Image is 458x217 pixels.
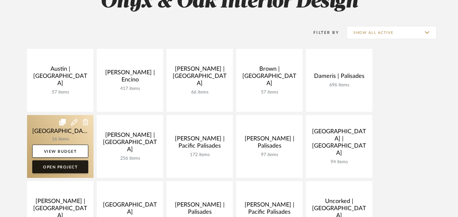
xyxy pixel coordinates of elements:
div: 57 items [32,90,88,95]
div: 97 items [241,152,297,158]
div: [PERSON_NAME] | Palisades [241,135,297,152]
div: [PERSON_NAME] | Encino [102,69,158,86]
div: Dameris | Palisades [311,73,367,82]
a: View Budget [32,145,88,158]
div: Brown | [GEOGRAPHIC_DATA] [241,65,297,90]
div: 696 items [311,82,367,88]
a: Open Project [32,160,88,173]
div: 172 items [172,152,228,158]
div: Austin | [GEOGRAPHIC_DATA] [32,65,88,90]
div: 66 items [172,90,228,95]
div: 94 items [311,159,367,165]
div: 417 items [102,86,158,92]
div: [PERSON_NAME] | Pacific Palisades [172,135,228,152]
div: Filter By [305,29,339,36]
div: [GEOGRAPHIC_DATA] | [GEOGRAPHIC_DATA] [311,128,367,159]
div: 57 items [241,90,297,95]
div: [PERSON_NAME] | [GEOGRAPHIC_DATA] [102,132,158,156]
div: 256 items [102,156,158,161]
div: [PERSON_NAME] | [GEOGRAPHIC_DATA] [172,65,228,90]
